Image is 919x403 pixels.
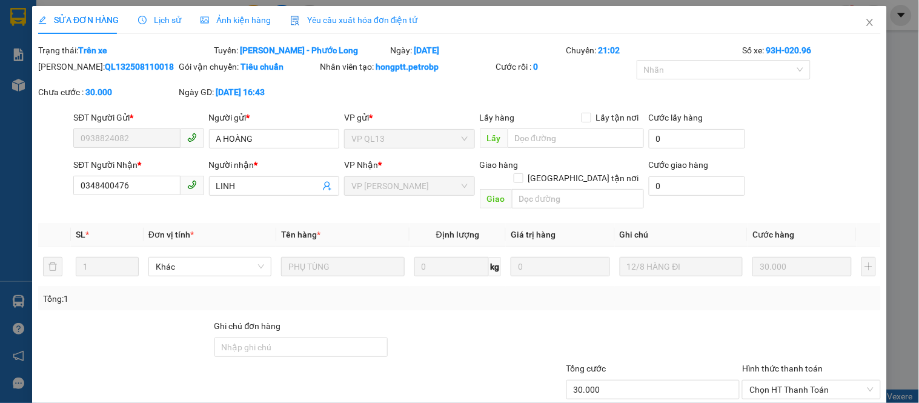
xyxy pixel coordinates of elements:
[649,160,709,170] label: Cước giao hàng
[376,62,439,72] b: hongptt.petrobp
[534,62,539,72] b: 0
[114,78,214,95] div: 30.000
[389,44,565,57] div: Ngày:
[344,111,474,124] div: VP gửi
[749,381,873,399] span: Chọn HT Thanh Toán
[138,16,147,24] span: clock-circle
[620,257,743,276] input: Ghi Chú
[38,85,176,99] div: Chưa cước :
[649,113,703,122] label: Cước lấy hàng
[351,130,467,148] span: VP QL13
[38,15,119,25] span: SỬA ĐƠN HÀNG
[10,10,107,39] div: VP [PERSON_NAME]
[591,111,644,124] span: Lấy tận nơi
[116,10,213,39] div: VP Đồng Xoài
[752,257,852,276] input: 0
[209,111,339,124] div: Người gửi
[766,45,811,55] b: 93H-020.96
[742,364,823,373] label: Hình thức thanh toán
[73,158,204,172] div: SĐT Người Nhận
[187,133,197,142] span: phone
[138,15,181,25] span: Lịch sử
[741,44,881,57] div: Số xe:
[512,189,644,208] input: Dọc đường
[38,60,176,73] div: [PERSON_NAME]:
[116,39,213,54] div: [PERSON_NAME]
[76,230,85,239] span: SL
[116,12,145,24] span: Nhận:
[436,230,479,239] span: Định lượng
[290,15,418,25] span: Yêu cầu xuất hóa đơn điện tử
[38,16,47,24] span: edit
[344,160,378,170] span: VP Nhận
[480,128,508,148] span: Lấy
[565,44,742,57] div: Chuyến:
[489,257,501,276] span: kg
[179,60,317,73] div: Gói vận chuyển:
[599,45,620,55] b: 21:02
[480,189,512,208] span: Giao
[37,44,213,57] div: Trạng thái:
[10,12,29,24] span: Gửi:
[752,230,794,239] span: Cước hàng
[214,321,281,331] label: Ghi chú đơn hàng
[209,158,339,172] div: Người nhận
[85,87,112,97] b: 30.000
[43,292,356,305] div: Tổng: 1
[290,16,300,25] img: icon
[214,338,388,357] input: Ghi chú đơn hàng
[187,180,197,190] span: phone
[496,60,634,73] div: Cước rồi :
[480,160,519,170] span: Giao hàng
[414,45,439,55] b: [DATE]
[351,177,467,195] span: VP Minh Hưng
[566,364,606,373] span: Tổng cước
[853,6,887,40] button: Close
[241,45,359,55] b: [PERSON_NAME] - Phước Long
[649,176,746,196] input: Cước giao hàng
[241,62,284,72] b: Tiêu chuẩn
[43,257,62,276] button: delete
[10,39,107,54] div: TRƯỜNG
[179,85,317,99] div: Ngày GD:
[649,129,746,148] input: Cước lấy hàng
[861,257,876,276] button: plus
[523,172,644,185] span: [GEOGRAPHIC_DATA] tận nơi
[511,257,610,276] input: 0
[213,44,390,57] div: Tuyến:
[508,128,644,148] input: Dọc đường
[105,62,174,72] b: QL132508110018
[78,45,107,55] b: Trên xe
[615,223,748,247] th: Ghi chú
[156,258,264,276] span: Khác
[480,113,515,122] span: Lấy hàng
[216,87,265,97] b: [DATE] 16:43
[322,181,332,191] span: user-add
[865,18,875,27] span: close
[201,16,209,24] span: picture
[281,230,320,239] span: Tên hàng
[511,230,556,239] span: Giá trị hàng
[73,111,204,124] div: SĐT Người Gửi
[148,230,194,239] span: Đơn vị tính
[320,60,494,73] div: Nhân viên tạo:
[281,257,404,276] input: VD: Bàn, Ghế
[114,81,131,94] span: CC :
[201,15,271,25] span: Ảnh kiện hàng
